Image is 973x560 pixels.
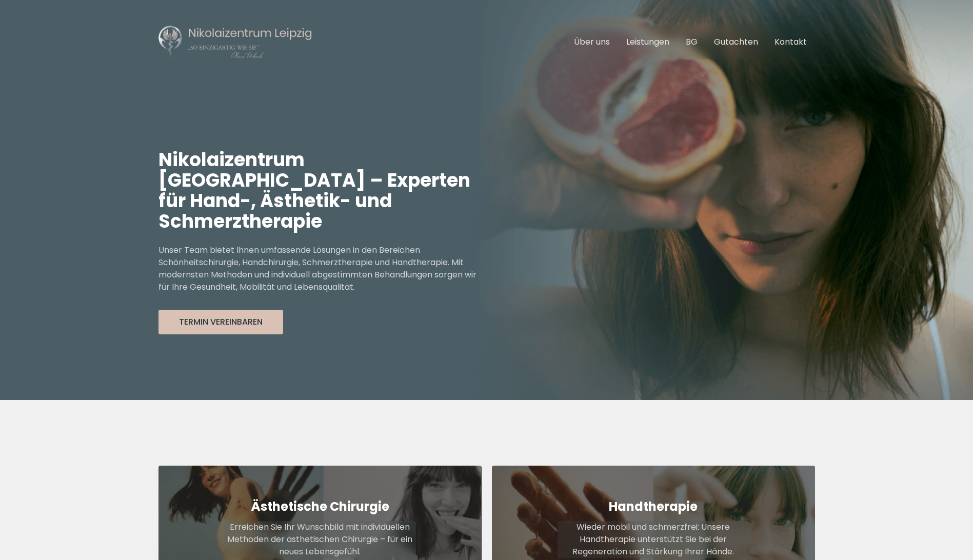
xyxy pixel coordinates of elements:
a: Kontakt [775,36,807,48]
a: BG [686,36,698,48]
p: Wieder mobil und schmerzfrei: Unsere Handtherapie unterstützt Sie bei der Regeneration und Stärku... [558,521,749,558]
p: Unser Team bietet Ihnen umfassende Lösungen in den Bereichen Schönheitschirurgie, Handchirurgie, ... [158,244,487,293]
a: Gutachten [714,36,758,48]
button: Termin Vereinbaren [158,310,283,334]
h1: Nikolaizentrum [GEOGRAPHIC_DATA] – Experten für Hand-, Ästhetik- und Schmerztherapie [158,150,487,232]
a: Leistungen [626,36,669,48]
strong: Ästhetische Chirurgie [251,498,389,515]
a: Über uns [574,36,610,48]
strong: Handtherapie [609,498,698,515]
p: Erreichen Sie Ihr Wunschbild mit individuellen Methoden der ästhetischen Chirurgie – für ein neue... [224,521,416,558]
img: Nikolaizentrum Leipzig Logo [158,25,312,59]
